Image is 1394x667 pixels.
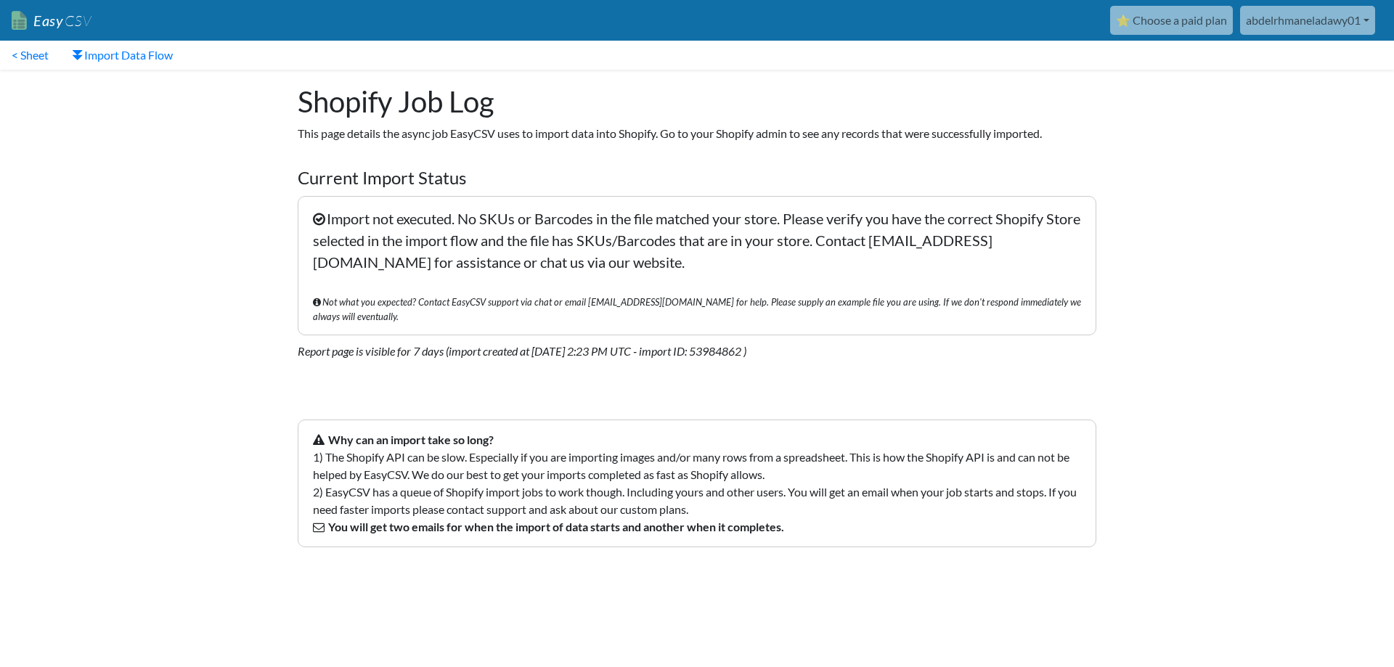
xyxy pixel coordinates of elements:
p: Import not executed. No SKUs or Barcodes in the file matched your store. Please verify you have t... [298,196,1096,335]
p: This page details the async job EasyCSV uses to import data into Shopify. Go to your Shopify admi... [298,125,1096,142]
h4: Current Import Status [298,168,1096,189]
a: EasyCSV [12,6,91,36]
strong: You will get two emails for when the import of data starts and another when it completes. [328,520,784,533]
strong: Why can an import take so long? [328,433,494,446]
span: Not what you expected? Contact EasyCSV support via chat or email [EMAIL_ADDRESS][DOMAIN_NAME] for... [313,295,1081,324]
h1: Shopify Job Log [298,84,1096,119]
a: abdelrhmaneladawy01 [1240,6,1375,35]
span: CSV [63,12,91,30]
a: Import Data Flow [60,41,184,70]
p: Report page is visible for 7 days (import created at [DATE] 2:23 PM UTC - import ID: 53984862 ) [298,343,1096,360]
a: ⭐ Choose a paid plan [1110,6,1233,35]
p: 1) The Shopify API can be slow. Especially if you are importing images and/or many rows from a sp... [298,420,1096,547]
